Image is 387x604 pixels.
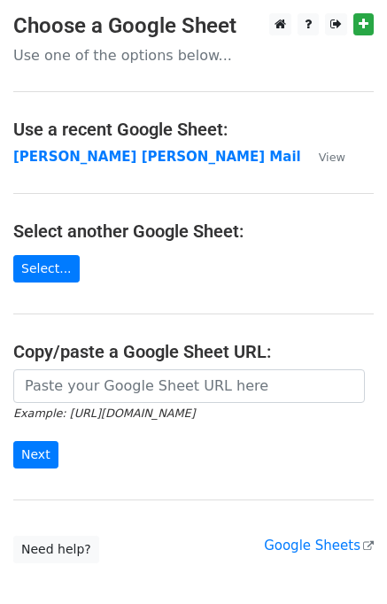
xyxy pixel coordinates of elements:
[13,221,374,242] h4: Select another Google Sheet:
[13,46,374,65] p: Use one of the options below...
[13,341,374,362] h4: Copy/paste a Google Sheet URL:
[264,538,374,554] a: Google Sheets
[13,119,374,140] h4: Use a recent Google Sheet:
[13,369,365,403] input: Paste your Google Sheet URL here
[13,149,301,165] a: [PERSON_NAME] [PERSON_NAME] Mail
[13,13,374,39] h3: Choose a Google Sheet
[13,536,99,563] a: Need help?
[301,149,345,165] a: View
[13,407,195,420] small: Example: [URL][DOMAIN_NAME]
[13,255,80,283] a: Select...
[13,441,58,468] input: Next
[319,151,345,164] small: View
